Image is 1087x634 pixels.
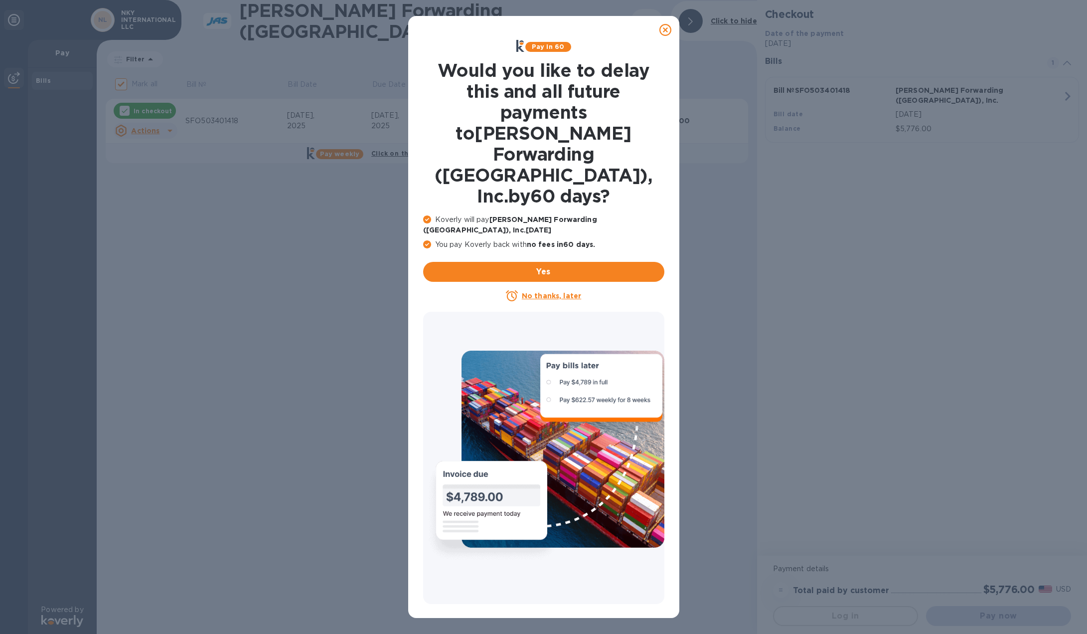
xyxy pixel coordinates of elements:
[423,262,664,282] button: Yes
[423,239,664,250] p: You pay Koverly back with
[532,43,564,50] b: Pay in 60
[527,240,595,248] b: no fees in 60 days .
[423,215,597,234] b: [PERSON_NAME] Forwarding ([GEOGRAPHIC_DATA]), Inc. [DATE]
[431,266,656,278] span: Yes
[423,60,664,207] h1: Would you like to delay this and all future payments to [PERSON_NAME] Forwarding ([GEOGRAPHIC_DAT...
[423,214,664,235] p: Koverly will pay
[522,292,581,300] u: No thanks, later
